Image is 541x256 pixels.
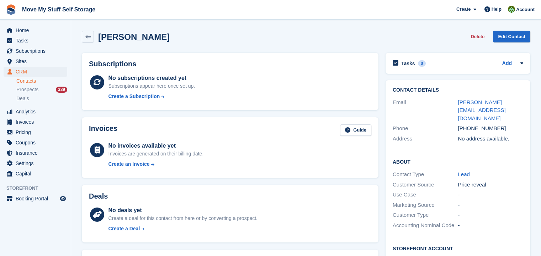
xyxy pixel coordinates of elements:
[393,87,523,93] h2: Contact Details
[108,150,204,158] div: Invoices are generated on their billing date.
[89,124,117,136] h2: Invoices
[6,4,16,15] img: stora-icon-8386f47178a22dfd0bd8f6a31ec36ba5ce8667c1dd55bd0f319d3a0aa187defe.svg
[393,201,458,209] div: Marketing Source
[16,67,58,77] span: CRM
[340,124,371,136] a: Guide
[16,25,58,35] span: Home
[89,60,371,68] h2: Subscriptions
[108,225,140,232] div: Create a Deal
[16,95,67,102] a: Deals
[6,185,71,192] span: Storefront
[16,56,58,66] span: Sites
[16,46,58,56] span: Subscriptions
[19,4,98,15] a: Move My Stuff Self Storage
[4,127,67,137] a: menu
[16,148,58,158] span: Insurance
[16,117,58,127] span: Invoices
[4,67,67,77] a: menu
[458,191,524,199] div: -
[393,158,523,165] h2: About
[516,6,535,13] span: Account
[418,60,426,67] div: 0
[393,98,458,123] div: Email
[401,60,415,67] h2: Tasks
[4,107,67,117] a: menu
[458,171,470,177] a: Lead
[16,86,67,93] a: Prospects 339
[393,191,458,199] div: Use Case
[468,31,487,42] button: Delete
[393,124,458,133] div: Phone
[458,124,524,133] div: [PHONE_NUMBER]
[16,158,58,168] span: Settings
[458,181,524,189] div: Price reveal
[4,25,67,35] a: menu
[393,170,458,179] div: Contact Type
[16,169,58,179] span: Capital
[108,142,204,150] div: No invoices available yet
[16,127,58,137] span: Pricing
[458,135,524,143] div: No address available.
[4,169,67,179] a: menu
[16,194,58,204] span: Booking Portal
[393,221,458,230] div: Accounting Nominal Code
[16,95,29,102] span: Deals
[508,6,515,13] img: Joel Booth
[4,36,67,46] a: menu
[56,87,67,93] div: 339
[458,201,524,209] div: -
[393,181,458,189] div: Customer Source
[458,99,506,121] a: [PERSON_NAME][EMAIL_ADDRESS][DOMAIN_NAME]
[108,82,195,90] div: Subscriptions appear here once set up.
[16,86,38,93] span: Prospects
[4,46,67,56] a: menu
[393,245,523,252] h2: Storefront Account
[108,160,150,168] div: Create an Invoice
[492,6,502,13] span: Help
[4,158,67,168] a: menu
[98,32,170,42] h2: [PERSON_NAME]
[4,138,67,148] a: menu
[16,78,67,85] a: Contacts
[4,148,67,158] a: menu
[108,93,160,100] div: Create a Subscription
[393,135,458,143] div: Address
[108,215,258,222] div: Create a deal for this contact from here or by converting a prospect.
[4,117,67,127] a: menu
[16,138,58,148] span: Coupons
[458,211,524,219] div: -
[16,107,58,117] span: Analytics
[493,31,530,42] a: Edit Contact
[393,211,458,219] div: Customer Type
[108,74,195,82] div: No subscriptions created yet
[108,206,258,215] div: No deals yet
[59,194,67,203] a: Preview store
[456,6,471,13] span: Create
[4,194,67,204] a: menu
[108,160,204,168] a: Create an Invoice
[4,56,67,66] a: menu
[502,60,512,68] a: Add
[108,225,258,232] a: Create a Deal
[108,93,195,100] a: Create a Subscription
[16,36,58,46] span: Tasks
[458,221,524,230] div: -
[89,192,108,200] h2: Deals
